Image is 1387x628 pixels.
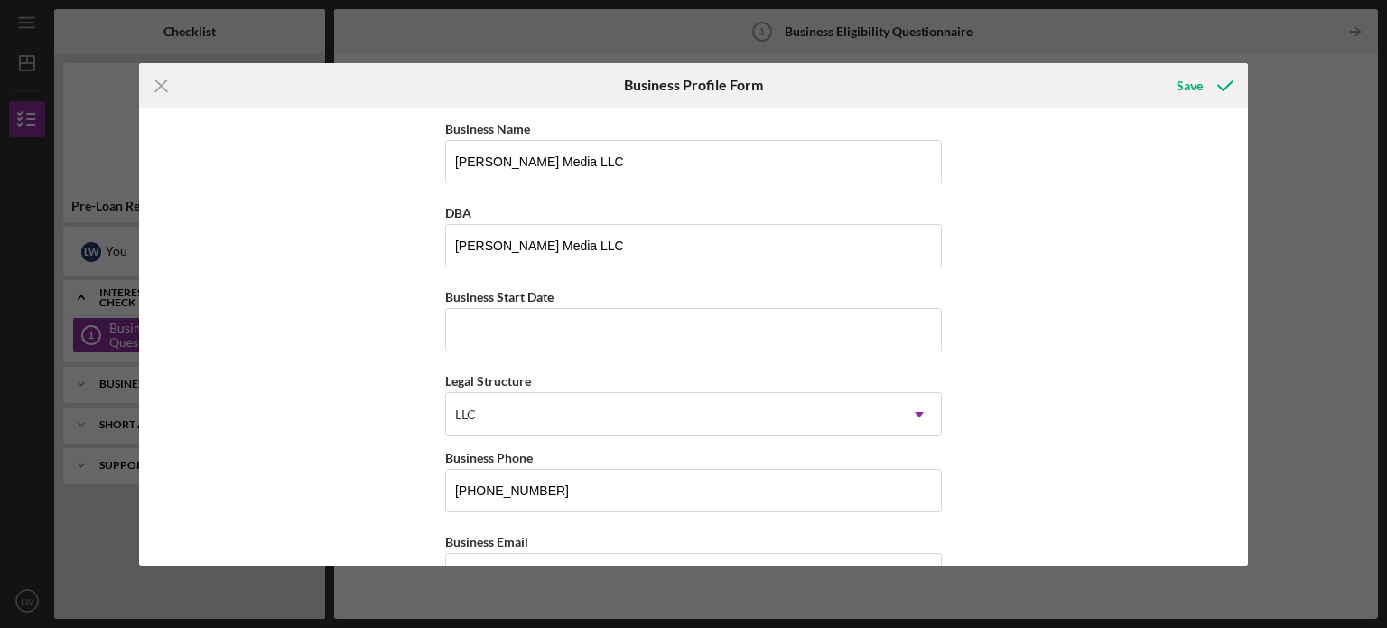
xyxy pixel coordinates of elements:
[445,450,533,465] label: Business Phone
[1177,68,1203,104] div: Save
[445,121,530,136] label: Business Name
[1159,68,1248,104] button: Save
[624,77,763,93] h6: Business Profile Form
[455,408,476,422] div: LLC
[445,205,471,220] label: DBA
[445,534,528,549] label: Business Email
[445,289,554,305] label: Business Start Date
